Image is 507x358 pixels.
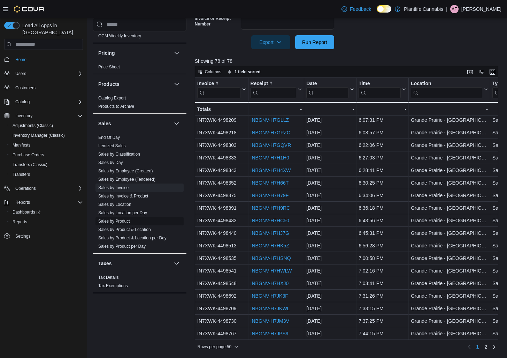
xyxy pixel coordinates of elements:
div: 6:45:31 PM [359,229,406,237]
span: 1 field sorted [235,69,261,75]
div: 7:02:16 PM [359,267,406,275]
div: 6:07:31 PM [359,116,406,124]
span: Catalog Export [98,95,126,101]
a: INBGNV-H7HK5Z [250,243,289,248]
a: Products to Archive [98,104,134,109]
h3: Products [98,81,120,88]
span: Run Report [302,39,327,46]
div: [DATE] [306,179,354,187]
div: [DATE] [306,329,354,338]
a: Transfers (Classic) [10,161,50,169]
button: Adjustments (Classic) [7,121,86,130]
button: Customers [1,83,86,93]
button: Settings [1,231,86,241]
h3: Taxes [98,260,112,267]
button: Page 1 of 2 [474,341,482,352]
span: Settings [13,232,83,240]
a: INBGNV-H7HSNQ [250,255,291,261]
div: Time [359,81,401,98]
span: Sales by Location [98,202,131,207]
div: IN7XWK-4498541 [197,267,246,275]
span: Dashboards [10,208,83,216]
a: INBGNV-H7HJ7G [250,230,289,236]
div: IN7XWK-4498548 [197,279,246,288]
a: Transfers [10,170,33,179]
div: - [359,105,406,113]
div: 6:36:18 PM [359,204,406,212]
span: Sales by Product & Location per Day [98,235,167,241]
div: - [250,105,302,113]
div: Invoice # [197,81,240,98]
button: Pricing [98,50,171,57]
span: OCM Weekly Inventory [98,33,141,39]
span: Customers [15,85,36,91]
span: Reports [13,198,83,207]
a: INBGNV-H7H66T [250,180,289,186]
div: Grande Prairie - [GEOGRAPHIC_DATA] [411,229,488,237]
div: Invoice # [197,81,240,87]
div: Grande Prairie - [GEOGRAPHIC_DATA] [411,216,488,225]
span: Tax Exemptions [98,283,128,289]
button: Time [359,81,406,98]
span: Itemized Sales [98,143,126,149]
div: Grande Prairie - [GEOGRAPHIC_DATA] [411,191,488,200]
button: Display options [477,68,485,76]
div: 6:28:41 PM [359,166,406,174]
div: IN7XWK-4498303 [197,141,246,149]
div: - [411,105,488,113]
span: Adjustments (Classic) [13,123,53,128]
div: [DATE] [306,216,354,225]
nav: Pagination for preceding grid [465,341,499,352]
span: Inventory Manager (Classic) [13,133,65,138]
span: End Of Day [98,135,120,140]
div: Time [359,81,401,87]
span: Adjustments (Classic) [10,121,83,130]
div: [DATE] [306,191,354,200]
span: Price Sheet [98,64,120,70]
button: Reports [13,198,33,207]
div: Products [93,94,186,113]
button: Operations [13,184,39,193]
span: Operations [15,186,36,191]
span: Inventory [15,113,32,119]
div: - [306,105,354,113]
img: Cova [14,6,45,13]
div: Grande Prairie - [GEOGRAPHIC_DATA] [411,241,488,250]
a: Next page [490,343,498,351]
span: Purchase Orders [10,151,83,159]
a: INBGNV-H7JK3F [250,293,288,299]
a: Sales by Invoice & Product [98,194,148,199]
a: Sales by Product & Location [98,227,151,232]
div: IN7XWK-4498333 [197,154,246,162]
div: IN7XWK-4498343 [197,166,246,174]
span: Transfers (Classic) [10,161,83,169]
button: Catalog [1,97,86,107]
button: Receipt # [250,81,302,98]
button: Previous page [465,343,474,351]
a: INBGNV-H7GPZC [250,130,290,135]
button: Home [1,54,86,64]
span: Sales by Location per Day [98,210,147,216]
div: Receipt # URL [250,81,296,98]
span: Manifests [10,141,83,149]
div: Grande Prairie - [GEOGRAPHIC_DATA] [411,116,488,124]
div: Grande Prairie - [GEOGRAPHIC_DATA] [411,154,488,162]
div: IN7XWK-4498352 [197,179,246,187]
span: 2 [484,343,487,350]
button: Invoice # [197,81,246,98]
span: Reports [13,219,27,225]
div: IN7XWK-4498709 [197,304,246,313]
button: Taxes [98,260,171,267]
div: Receipt # [250,81,296,87]
div: IN7XWK-4498440 [197,229,246,237]
span: Sales by Employee (Tendered) [98,177,155,182]
div: Date [306,81,348,87]
div: Location [411,81,482,98]
span: Sales by Product per Day [98,244,146,249]
div: [DATE] [306,254,354,262]
a: Catalog Export [98,96,126,100]
a: INBGNV-H7H4XW [250,167,291,173]
span: Transfers [10,170,83,179]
